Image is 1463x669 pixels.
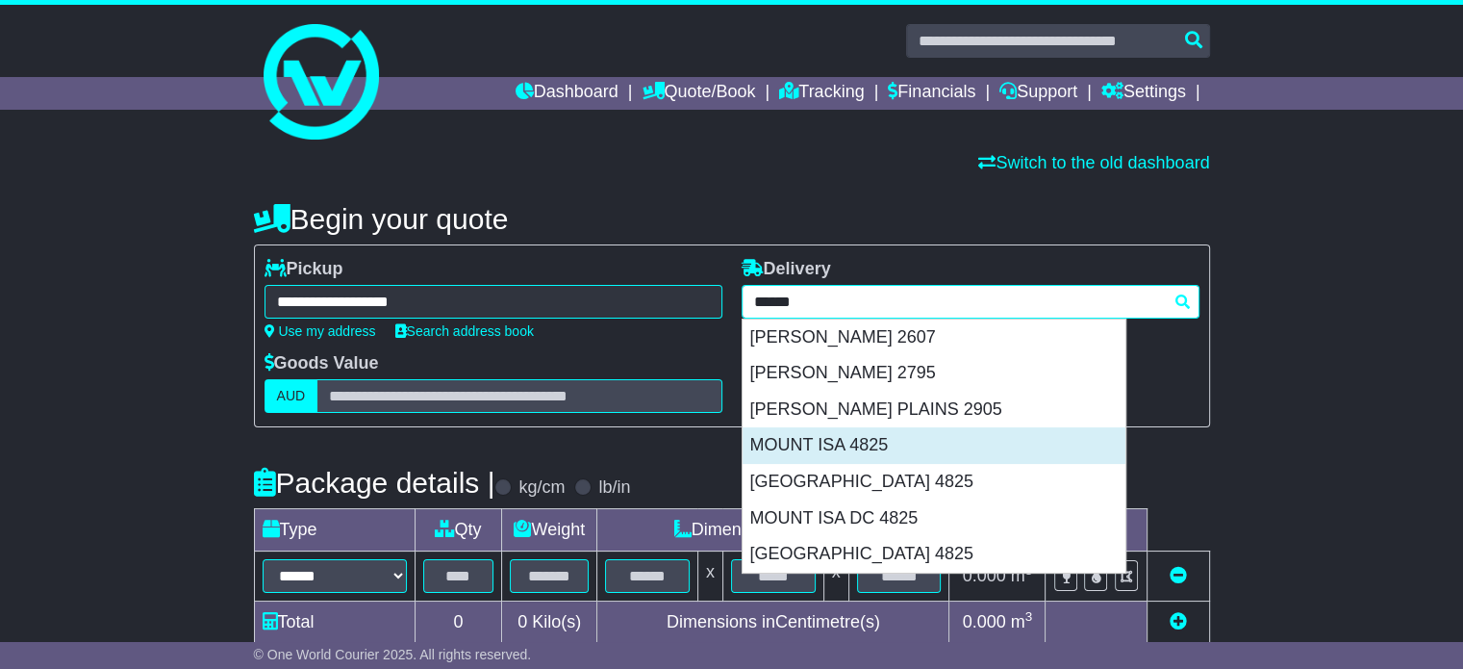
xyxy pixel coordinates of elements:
typeahead: Please provide city [742,285,1199,319]
sup: 3 [1025,609,1033,624]
td: Qty [415,509,502,552]
a: Switch to the old dashboard [978,153,1209,172]
div: [PERSON_NAME] 2795 [743,355,1125,392]
a: Add new item [1170,612,1187,631]
label: Pickup [265,259,343,280]
td: Dimensions in Centimetre(s) [597,602,949,644]
a: Search address book [395,323,534,339]
span: 0 [517,612,527,631]
td: x [823,552,848,602]
a: Support [999,77,1077,110]
td: Total [254,602,415,644]
span: 0.000 [963,612,1006,631]
h4: Package details | [254,467,495,499]
span: © One World Courier 2025. All rights reserved. [254,647,532,662]
a: Tracking [779,77,864,110]
div: [GEOGRAPHIC_DATA] 4825 [743,464,1125,501]
label: lb/in [598,477,630,499]
a: Quote/Book [642,77,755,110]
label: kg/cm [518,477,565,499]
td: Dimensions (L x W x H) [597,509,949,552]
td: Kilo(s) [502,602,597,644]
td: Type [254,509,415,552]
td: 0 [415,602,502,644]
a: Remove this item [1170,566,1187,585]
label: Delivery [742,259,831,280]
div: [PERSON_NAME] 2607 [743,320,1125,356]
div: MOUNT ISA 4825 [743,427,1125,464]
td: Weight [502,509,597,552]
a: Financials [888,77,975,110]
div: [GEOGRAPHIC_DATA] 4825 [743,536,1125,573]
span: m [1011,612,1033,631]
span: m [1011,566,1033,585]
div: MOUNT ISA DC 4825 [743,501,1125,537]
a: Dashboard [516,77,618,110]
label: AUD [265,379,318,413]
div: [PERSON_NAME] PLAINS 2905 [743,392,1125,428]
td: x [697,552,722,602]
h4: Begin your quote [254,203,1210,235]
a: Settings [1101,77,1186,110]
a: Use my address [265,323,376,339]
span: 0.000 [963,566,1006,585]
label: Goods Value [265,353,379,374]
